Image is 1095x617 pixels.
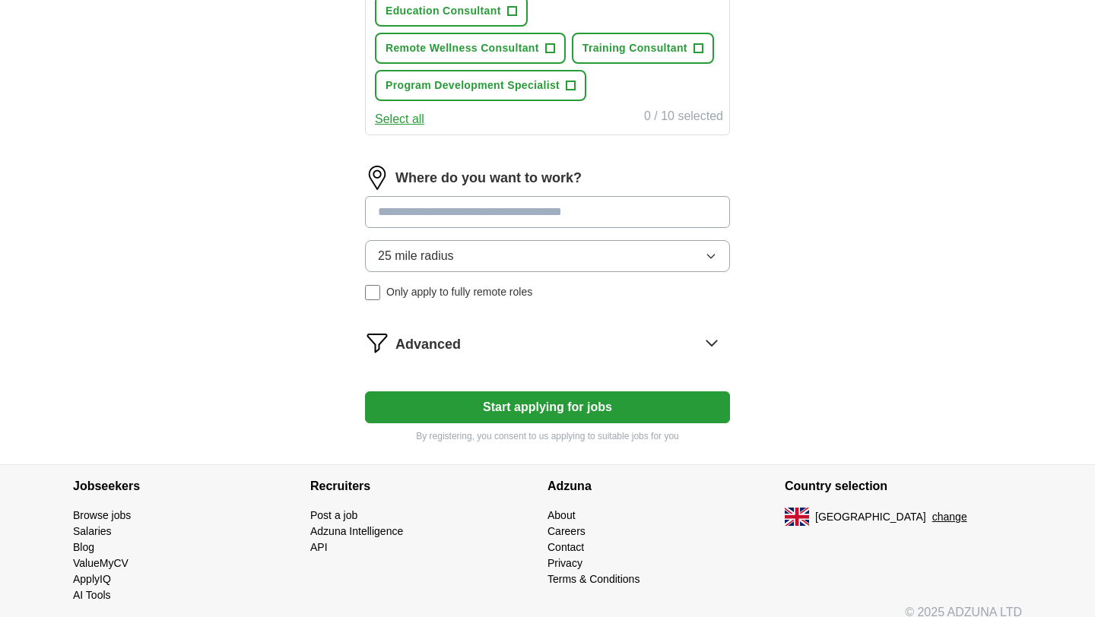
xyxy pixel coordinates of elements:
[365,240,730,272] button: 25 mile radius
[547,557,582,569] a: Privacy
[365,166,389,190] img: location.png
[73,589,111,601] a: AI Tools
[310,525,403,537] a: Adzuna Intelligence
[375,33,566,64] button: Remote Wellness Consultant
[932,509,967,525] button: change
[572,33,714,64] button: Training Consultant
[73,557,129,569] a: ValueMyCV
[310,541,328,553] a: API
[365,331,389,355] img: filter
[365,391,730,423] button: Start applying for jobs
[547,525,586,537] a: Careers
[547,541,584,553] a: Contact
[785,508,809,526] img: UK flag
[73,525,112,537] a: Salaries
[815,509,926,525] span: [GEOGRAPHIC_DATA]
[73,509,131,521] a: Browse jobs
[547,573,640,585] a: Terms & Conditions
[644,107,723,128] div: 0 / 10 selected
[395,334,461,355] span: Advanced
[395,168,582,188] label: Where do you want to work?
[386,40,539,56] span: Remote Wellness Consultant
[785,465,1022,508] h4: Country selection
[365,285,380,300] input: Only apply to fully remote roles
[310,509,357,521] a: Post a job
[378,247,454,265] span: 25 mile radius
[375,70,586,101] button: Program Development Specialist
[375,110,424,128] button: Select all
[547,509,576,521] a: About
[582,40,687,56] span: Training Consultant
[386,3,501,19] span: Education Consultant
[73,573,111,585] a: ApplyIQ
[386,78,560,93] span: Program Development Specialist
[73,541,94,553] a: Blog
[365,429,730,443] p: By registering, you consent to us applying to suitable jobs for you
[386,284,532,300] span: Only apply to fully remote roles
